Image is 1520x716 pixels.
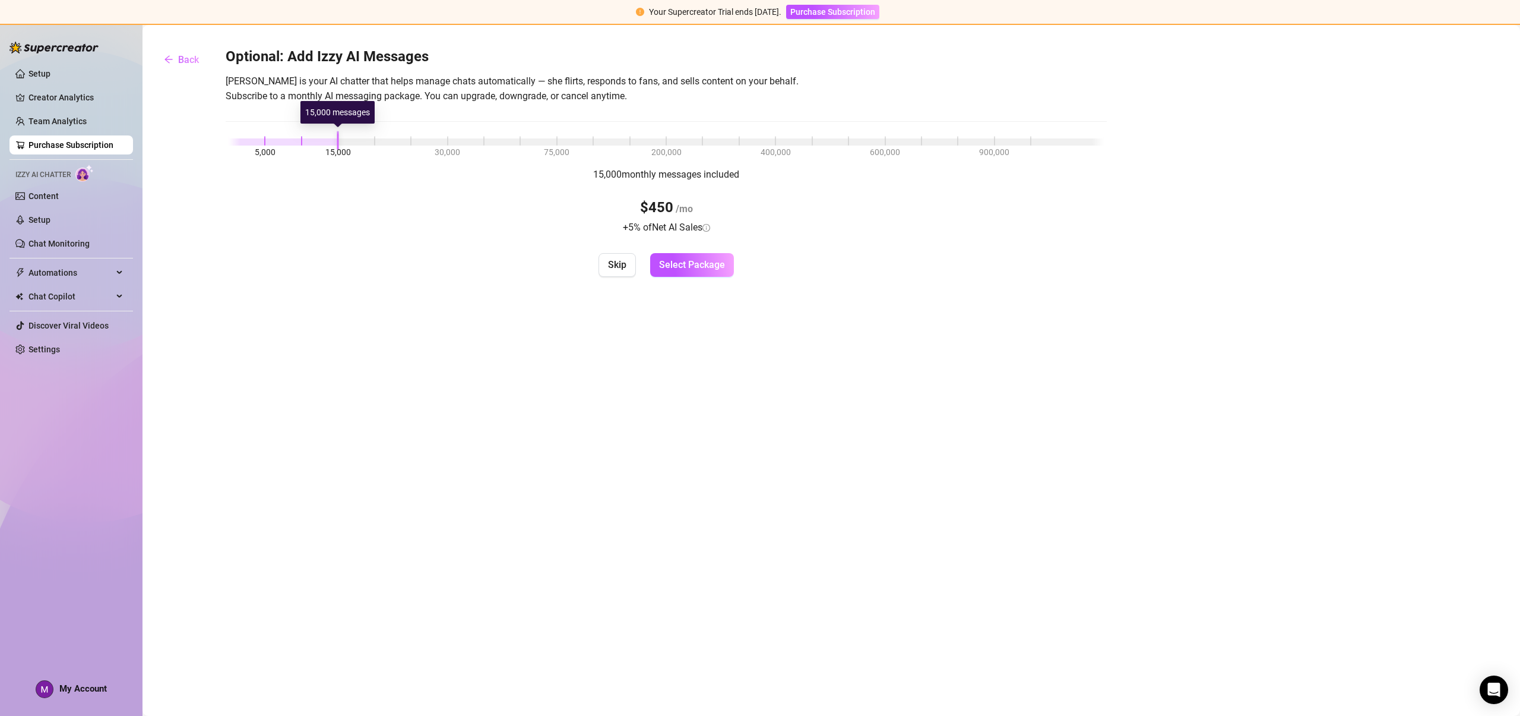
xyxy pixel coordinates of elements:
[650,253,734,277] button: Select Package
[673,203,693,215] span: /mo
[15,169,71,181] span: Izzy AI Chatter
[435,146,460,159] span: 30,000
[255,146,275,159] span: 5,000
[226,48,1107,67] h3: Optional: Add Izzy AI Messages
[786,5,879,19] button: Purchase Subscription
[28,215,50,225] a: Setup
[300,101,375,124] div: 15,000 messages
[652,220,710,235] div: Net AI Sales
[28,239,90,248] a: Chat Monitoring
[786,7,879,17] a: Purchase Subscription
[28,88,123,107] a: Creator Analytics
[15,292,23,301] img: Chat Copilot
[598,253,636,277] button: Skip
[75,165,94,182] img: AI Chatter
[28,140,113,150] a: Purchase Subscription
[28,321,109,330] a: Discover Viral Videos
[544,146,569,159] span: 75,000
[154,48,208,71] button: Back
[28,263,113,282] span: Automations
[15,268,25,277] span: thunderbolt
[702,224,710,232] span: info-circle
[59,683,107,694] span: My Account
[325,146,351,159] span: 15,000
[36,681,53,698] img: ACg8ocIg1l4AyX1ZOWX8KdJHpmXBMW_tfZZOWlHkm2nfgxEaVrkIng=s96-c
[649,7,781,17] span: Your Supercreator Trial ends [DATE].
[28,69,50,78] a: Setup
[979,146,1009,159] span: 900,000
[651,146,682,159] span: 200,000
[1480,676,1508,704] div: Open Intercom Messenger
[870,146,900,159] span: 600,000
[226,74,1107,103] span: [PERSON_NAME] is your AI chatter that helps manage chats automatically — she flirts, responds to ...
[593,169,739,180] span: 15,000 monthly messages included
[659,259,725,270] span: Select Package
[761,146,791,159] span: 400,000
[164,55,173,64] span: arrow-left
[28,345,60,354] a: Settings
[28,116,87,126] a: Team Analytics
[790,7,875,17] span: Purchase Subscription
[608,259,626,270] span: Skip
[640,198,693,217] h3: $450
[178,54,199,65] span: Back
[636,8,644,16] span: exclamation-circle
[9,42,99,53] img: logo-BBDzfeDw.svg
[28,191,59,201] a: Content
[623,222,710,233] span: + 5 % of
[28,287,113,306] span: Chat Copilot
